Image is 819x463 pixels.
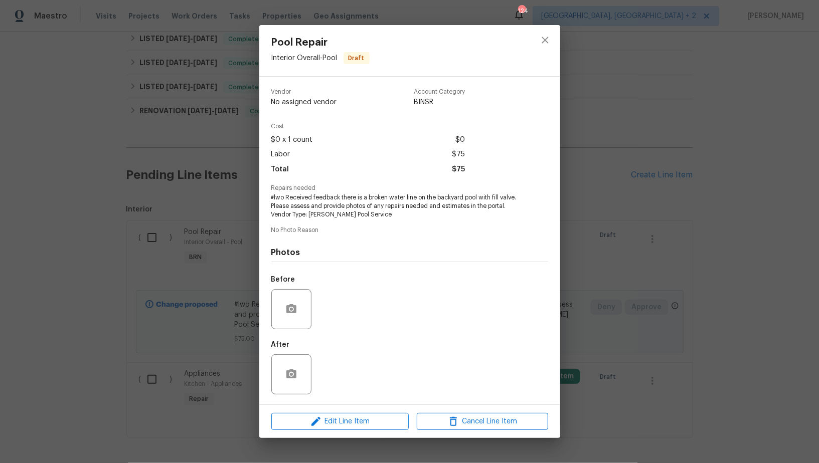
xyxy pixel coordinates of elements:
span: BINSR [414,97,465,107]
span: $75 [452,162,465,177]
span: No Photo Reason [271,227,548,234]
button: Cancel Line Item [417,413,548,430]
span: Draft [345,53,369,63]
span: $0 x 1 count [271,133,313,147]
button: Edit Line Item [271,413,409,430]
span: Total [271,162,289,177]
span: Repairs needed [271,185,548,191]
span: Pool Repair [271,37,370,48]
h5: Before [271,276,295,283]
span: No assigned vendor [271,97,337,107]
span: Cost [271,123,465,130]
span: $0 [455,133,465,147]
span: Account Category [414,89,465,95]
span: Cancel Line Item [420,415,545,428]
span: Vendor [271,89,337,95]
button: close [533,28,557,52]
span: Labor [271,147,290,162]
span: Edit Line Item [274,415,406,428]
span: Interior Overall - Pool [271,55,338,62]
div: 124 [518,6,525,16]
h5: After [271,341,290,348]
span: $75 [452,147,465,162]
span: #lwo Received feedback there is a broken water line on the backyard pool with fill valve. Please ... [271,193,521,218]
h4: Photos [271,248,548,258]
